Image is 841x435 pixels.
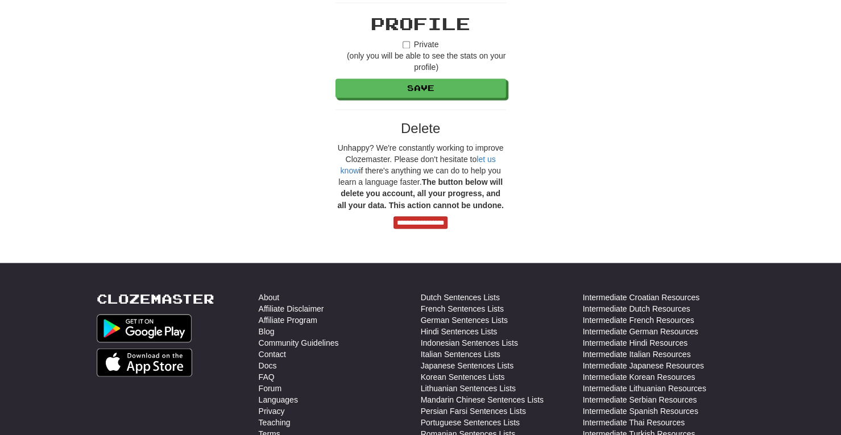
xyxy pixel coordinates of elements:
a: Languages [259,393,298,405]
a: FAQ [259,371,275,382]
a: let us know [340,155,495,175]
img: Get it on Google Play [97,314,192,342]
h3: Delete [335,121,506,136]
a: Docs [259,359,277,371]
a: About [259,291,280,303]
label: Private (only you will be able to see the stats on your profile) [335,39,506,73]
a: Blog [259,325,275,337]
a: Intermediate Korean Resources [583,371,695,382]
a: Contact [259,348,286,359]
strong: The button below will delete you account, all your progress, and all your data. This action canno... [337,177,503,209]
a: Teaching [259,416,291,428]
a: Intermediate German Resources [583,325,698,337]
a: Clozemaster [97,291,214,305]
img: Get it on App Store [97,348,193,376]
a: Affiliate Program [259,314,317,325]
a: Privacy [259,405,285,416]
a: Lithuanian Sentences Lists [421,382,516,393]
a: Intermediate Spanish Resources [583,405,698,416]
a: Intermediate Thai Resources [583,416,685,428]
a: Persian Farsi Sentences Lists [421,405,526,416]
a: Forum [259,382,281,393]
a: Intermediate Serbian Resources [583,393,697,405]
p: Unhappy? We're constantly working to improve Clozemaster. Please don't hesitate to if there's any... [335,142,506,210]
a: Intermediate Italian Resources [583,348,691,359]
a: Japanese Sentences Lists [421,359,513,371]
a: French Sentences Lists [421,303,504,314]
a: Intermediate Japanese Resources [583,359,704,371]
a: Intermediate French Resources [583,314,694,325]
a: Intermediate Croatian Resources [583,291,699,303]
a: Intermediate Hindi Resources [583,337,687,348]
a: Indonesian Sentences Lists [421,337,518,348]
a: Affiliate Disclaimer [259,303,324,314]
a: Hindi Sentences Lists [421,325,498,337]
a: Community Guidelines [259,337,339,348]
button: Save [335,78,506,98]
a: Intermediate Dutch Resources [583,303,690,314]
a: German Sentences Lists [421,314,508,325]
a: Intermediate Lithuanian Resources [583,382,706,393]
input: Private(only you will be able to see the stats on your profile) [403,41,410,48]
a: Dutch Sentences Lists [421,291,500,303]
a: Korean Sentences Lists [421,371,505,382]
a: Portuguese Sentences Lists [421,416,520,428]
h2: Profile [335,14,506,33]
a: Italian Sentences Lists [421,348,500,359]
a: Mandarin Chinese Sentences Lists [421,393,544,405]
